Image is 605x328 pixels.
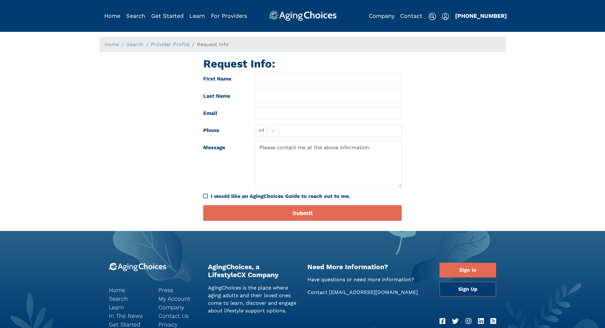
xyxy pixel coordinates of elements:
p: AgingChoices is the place where aging adults and their loved ones come to learn, discover and eng... [208,284,298,315]
div: Popover trigger [126,11,145,21]
img: AgingChoices [268,11,336,21]
a: Learn [109,303,149,311]
a: LinkedIn [478,316,484,326]
a: Learn [189,12,205,19]
a: Search [109,294,149,303]
a: My Account [158,294,198,303]
a: Sign Up [440,282,496,297]
a: RSS Feed [490,316,496,326]
span: Request Info [197,41,229,47]
label: Email [198,107,251,119]
a: Home [109,286,149,294]
a: Instagram [466,316,471,326]
div: I would like an AgingChoices Guide to reach out to me. [211,192,402,200]
a: [PHONE_NUMBER] [455,12,507,19]
img: user-icon.svg [442,13,449,20]
label: Phone [198,124,251,136]
div: I would like an AgingChoices Guide to reach out to me. [203,192,402,200]
div: Popover trigger [442,11,449,21]
a: Sign In [440,263,496,277]
img: 9-logo.svg [109,263,166,271]
nav: breadcrumb [99,37,506,52]
a: Home [104,12,120,19]
a: In The News [109,311,149,320]
a: Contact [400,12,422,19]
a: Press [158,286,198,294]
h2: Need More Information? [307,263,430,271]
a: Search [126,12,145,19]
a: For Providers [211,12,247,19]
label: First Name [198,73,251,85]
img: search-icon.svg [428,13,436,20]
p: Have questions or need more information? [307,276,430,283]
a: Provider Profile [151,41,190,47]
p: Contact [307,289,430,296]
a: Home [104,41,119,47]
a: Contact Us [158,311,198,320]
textarea: Please contact me at the above information. [255,142,402,187]
h2: AgingChoices, a LifestyleCX Company [208,263,298,279]
a: Company [369,12,394,19]
a: Twitter [452,316,459,326]
a: Get Started [151,12,184,19]
h1: Request Info: [203,57,402,70]
label: Last Name [198,90,251,102]
a: Facebook [440,316,445,326]
button: Submit [203,205,402,221]
label: Message [198,142,251,187]
a: Search [126,41,144,47]
a: [EMAIL_ADDRESS][DOMAIN_NAME] [329,289,418,295]
a: Company [158,303,198,311]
